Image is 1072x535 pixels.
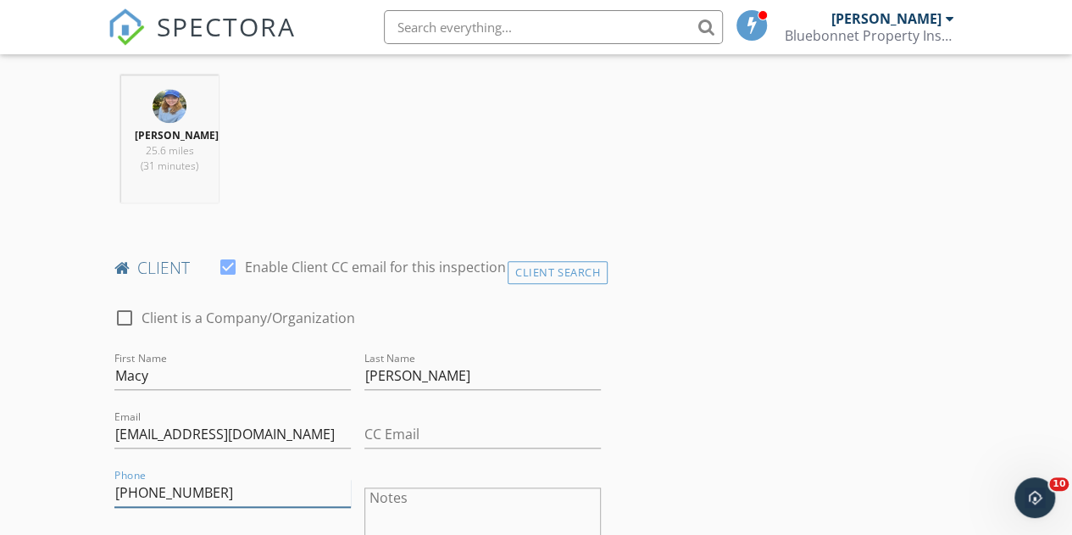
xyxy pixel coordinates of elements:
div: [PERSON_NAME] [831,10,941,27]
span: 10 [1049,477,1069,491]
img: The Best Home Inspection Software - Spectora [108,8,145,46]
span: SPECTORA [157,8,296,44]
img: img_6324.jpeg [153,89,186,123]
strong: [PERSON_NAME] [135,128,219,142]
span: 25.6 miles [146,143,194,158]
a: SPECTORA [108,23,296,59]
span: (31 minutes) [141,159,198,173]
h4: client [114,257,601,279]
label: Client is a Company/Organization [142,309,355,326]
label: Enable Client CC email for this inspection [245,259,506,276]
input: Search everything... [384,10,723,44]
div: Bluebonnet Property Inspections, PLLC [785,27,954,44]
iframe: Intercom live chat [1014,477,1055,518]
div: Client Search [508,261,608,284]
